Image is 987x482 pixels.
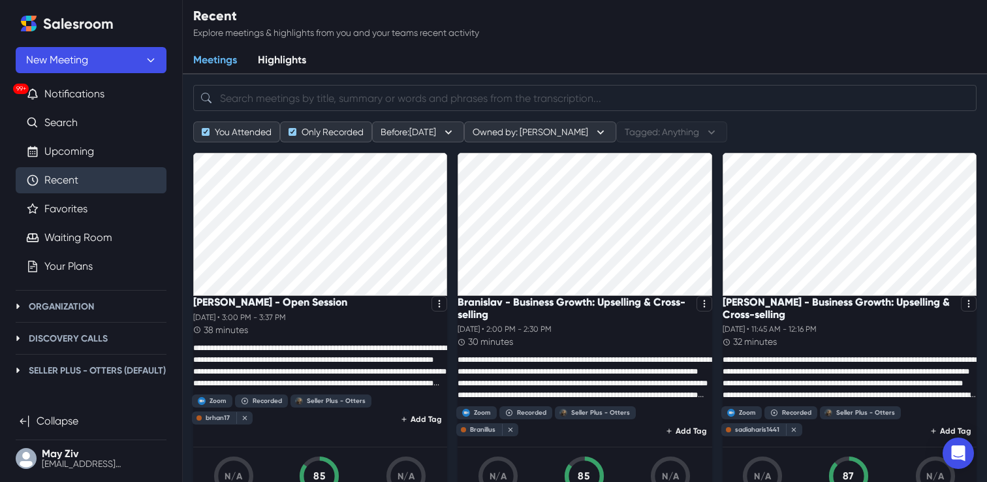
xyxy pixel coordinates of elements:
div: Recorded [782,409,811,417]
button: close [502,424,515,436]
button: Add Tag [396,411,447,427]
a: Highlights [247,47,317,74]
span: N/A [662,471,680,482]
a: Meetings [183,47,247,74]
img: Seller Plus - Otters [824,409,832,417]
p: [PERSON_NAME] - Business Growth: Upselling & Cross-selling [723,296,956,321]
div: Seller Plus - Otters [307,397,366,405]
p: 38 minutes [204,323,248,337]
button: Add Tag [926,423,977,439]
button: Collapse [16,408,166,434]
a: Search [44,115,78,131]
button: Before:[DATE] [372,121,464,142]
div: Open Intercom Messenger [943,438,974,469]
button: Tagged: Anything [616,121,727,142]
button: close [786,424,799,436]
button: Options [961,296,977,312]
div: Seller Plus - Otters [571,409,630,417]
button: User menu [16,445,166,472]
a: Favorites [44,201,87,217]
button: close [236,412,249,424]
div: Seller Plus - Otters [836,409,895,417]
p: Explore meetings & highlights from you and your teams recent activity [193,26,479,40]
a: Waiting Room [44,230,112,246]
img: Seller Plus - Otters [559,409,567,417]
div: brhan17 [206,414,230,422]
div: Recorded [253,397,282,405]
span: N/A [225,471,242,482]
div: Recorded [517,409,546,417]
p: Collapse [37,413,78,429]
span: N/A [398,471,415,482]
span: N/A [926,471,944,482]
div: Zoom [210,397,227,405]
p: Organization [29,300,94,313]
a: Upcoming [44,144,94,159]
div: Zoom [474,409,491,417]
div: Branillus [470,426,495,434]
div: Zoom [739,409,756,417]
button: Toggle Discovery Calls [10,330,26,346]
h2: Salesroom [43,16,114,33]
img: Seller Plus - Otters [295,397,303,405]
button: 99+Notifications [16,81,166,107]
button: Only Recorded [280,121,372,142]
span: N/A [754,471,772,482]
p: [DATE] • 11:45 AM - 12:16 PM [723,323,977,335]
a: Your Plans [44,259,93,274]
p: [DATE] • 3:00 PM - 3:37 PM [193,312,447,323]
button: Options [431,296,447,312]
input: Search meetings by title, summary or words and phrases from the transcription... [193,85,977,111]
button: You Attended [193,121,280,142]
span: N/A [490,471,507,482]
p: [PERSON_NAME] - Open Session [193,296,347,308]
p: [DATE] • 2:00 PM - 2:30 PM [458,323,712,335]
p: Discovery Calls [29,332,108,345]
p: 30 minutes [468,335,513,349]
div: sadiaharis1441 [735,426,779,434]
button: Add Tag [661,423,712,439]
button: Toggle Organization [10,298,26,314]
button: Owned by: [PERSON_NAME] [464,121,616,142]
button: Toggle Seller Plus - Otters [10,362,26,378]
p: 32 minutes [733,335,777,349]
button: Options [697,296,712,312]
a: Recent [44,172,78,188]
button: New Meeting [16,47,166,73]
p: Branislav - Business Growth: Upselling & Cross-selling [458,296,691,321]
h2: Recent [193,8,479,24]
p: Seller Plus - Otters (Default) [29,364,166,378]
a: Home [16,10,42,37]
